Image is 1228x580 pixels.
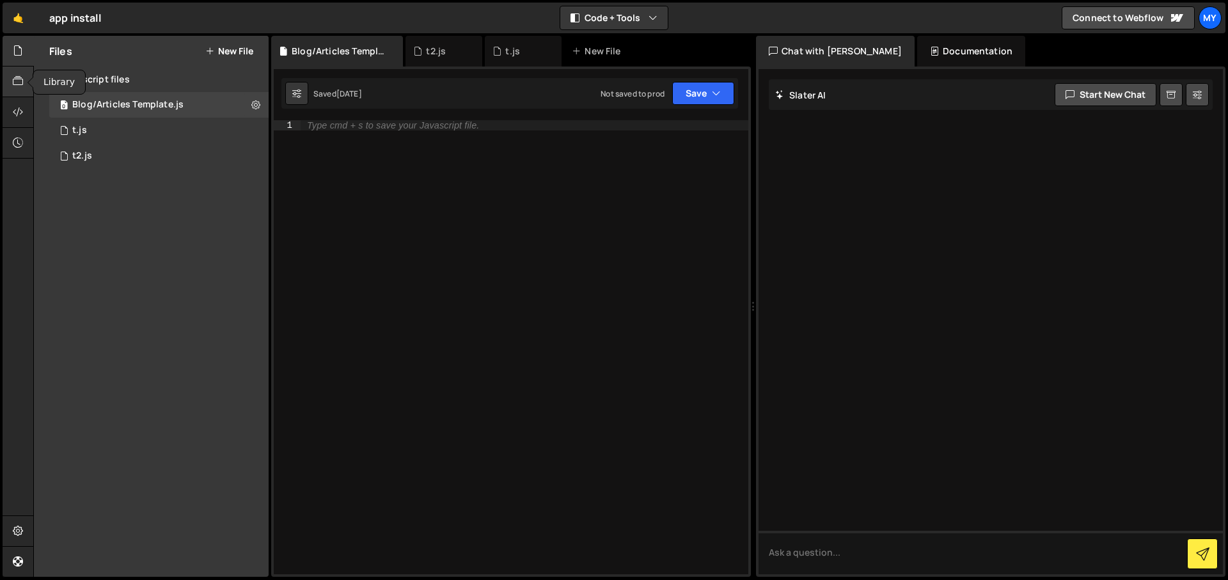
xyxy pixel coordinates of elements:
[572,45,626,58] div: New File
[33,70,85,94] div: Library
[72,125,87,136] div: t.js
[3,3,34,33] a: 🤙
[49,143,269,169] div: 10335/32012.js
[672,82,734,105] button: Save
[560,6,668,29] button: Code + Tools
[72,99,184,111] div: Blog/Articles Template.js
[49,44,72,58] h2: Files
[336,88,362,99] div: [DATE]
[1055,83,1156,106] button: Start new chat
[505,45,520,58] div: t.js
[49,10,101,26] div: app install
[775,89,826,101] h2: Slater AI
[917,36,1025,67] div: Documentation
[426,45,446,58] div: t2.js
[205,46,253,56] button: New File
[34,67,269,92] div: Javascript files
[1199,6,1222,29] a: My
[756,36,915,67] div: Chat with [PERSON_NAME]
[1062,6,1195,29] a: Connect to Webflow
[49,118,269,143] div: 10335/32011.js
[292,45,388,58] div: Blog/Articles Template.js
[307,121,479,130] div: Type cmd + s to save your Javascript file.
[49,92,269,118] div: 10335/23355.js
[601,88,665,99] div: Not saved to prod
[72,150,92,162] div: t2.js
[313,88,362,99] div: Saved
[60,101,68,111] span: 0
[274,120,301,130] div: 1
